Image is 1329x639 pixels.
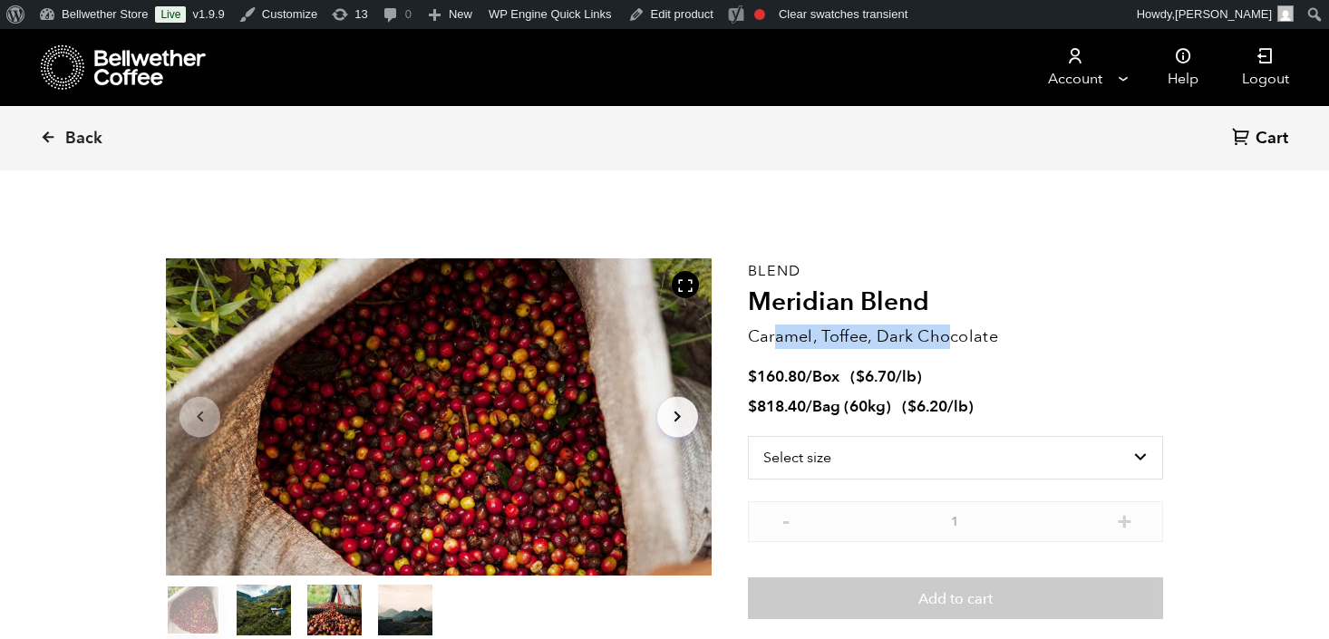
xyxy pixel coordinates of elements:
[748,366,806,387] bdi: 160.80
[155,6,186,23] a: Live
[907,396,947,417] bdi: 6.20
[806,396,812,417] span: /
[812,396,891,417] span: Bag (60kg)
[896,366,917,387] span: /lb
[748,324,1163,349] p: Caramel, Toffee, Dark Chocolate
[1256,128,1288,150] span: Cart
[1232,127,1293,151] a: Cart
[748,577,1163,619] button: Add to cart
[775,510,798,528] button: -
[1175,7,1272,21] span: [PERSON_NAME]
[1146,29,1220,106] a: Help
[850,366,922,387] span: ( )
[812,366,839,387] span: Box
[806,366,812,387] span: /
[1220,29,1311,106] a: Logout
[748,396,757,417] span: $
[902,396,974,417] span: ( )
[65,128,102,150] span: Back
[748,396,806,417] bdi: 818.40
[1019,29,1130,106] a: Account
[748,366,757,387] span: $
[947,396,968,417] span: /lb
[754,9,765,20] div: Focus keyphrase not set
[748,287,1163,318] h2: Meridian Blend
[856,366,865,387] span: $
[856,366,896,387] bdi: 6.70
[907,396,917,417] span: $
[1113,510,1136,528] button: +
